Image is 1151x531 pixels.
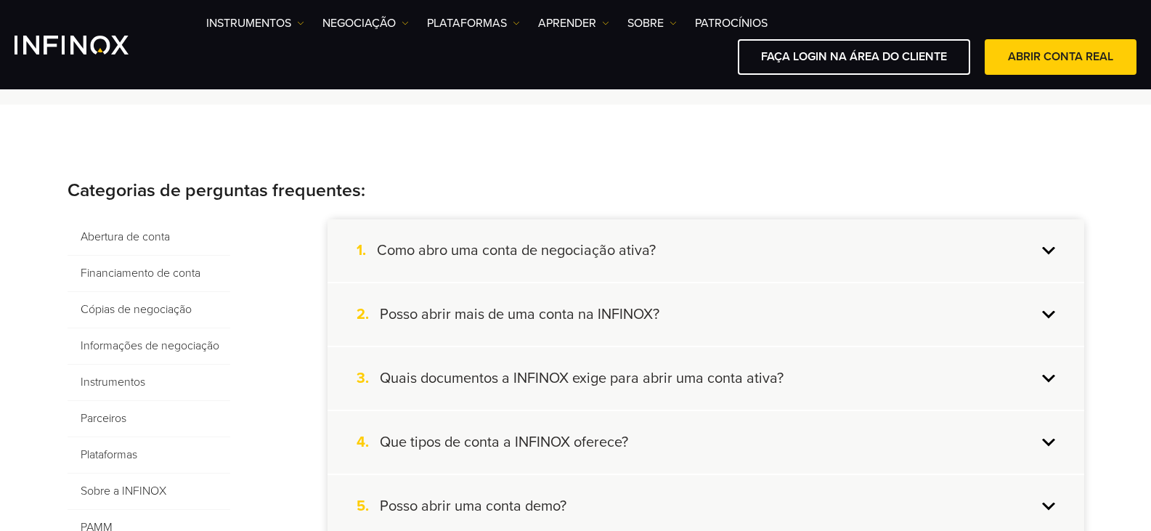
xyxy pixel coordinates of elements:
font: Quais documentos a INFINOX exige para abrir uma conta ativa? [380,370,784,387]
font: SOBRE [627,16,664,31]
a: Logotipo INFINOX [15,36,163,54]
a: PATROCÍNIOS [695,15,768,32]
font: 2. [357,306,369,323]
font: Como abro uma conta de negociação ativa? [377,242,656,259]
a: FAÇA LOGIN NA ÁREA DO CLIENTE [738,39,970,75]
font: Que tipos de conta a INFINOX oferece? [380,434,628,451]
a: Aprender [538,15,609,32]
font: Plataformas [81,447,137,462]
font: Parceiros [81,411,126,426]
font: Instrumentos [206,16,291,31]
font: 4. [357,434,369,451]
font: Sobre a INFINOX [81,484,166,498]
a: Instrumentos [206,15,304,32]
font: Aprender [538,16,596,31]
font: Posso abrir uma conta demo? [380,498,566,515]
a: SOBRE [627,15,677,32]
font: FAÇA LOGIN NA ÁREA DO CLIENTE [761,49,947,64]
font: 1. [357,242,366,259]
font: Posso abrir mais de uma conta na INFINOX? [380,306,659,323]
font: Informações de negociação [81,339,219,353]
font: NEGOCIAÇÃO [322,16,396,31]
font: ABRIR CONTA REAL [1008,49,1113,64]
font: PATROCÍNIOS [695,16,768,31]
font: Cópias de negociação [81,302,192,317]
a: PLATAFORMAS [427,15,520,32]
a: NEGOCIAÇÃO [322,15,409,32]
font: 3. [357,370,369,387]
font: 5. [357,498,369,515]
font: PLATAFORMAS [427,16,507,31]
font: Categorias de perguntas frequentes: [68,179,365,201]
a: ABRIR CONTA REAL [985,39,1136,75]
font: Abertura de conta [81,230,170,244]
font: Instrumentos [81,375,145,389]
font: Financiamento de conta [81,266,200,280]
